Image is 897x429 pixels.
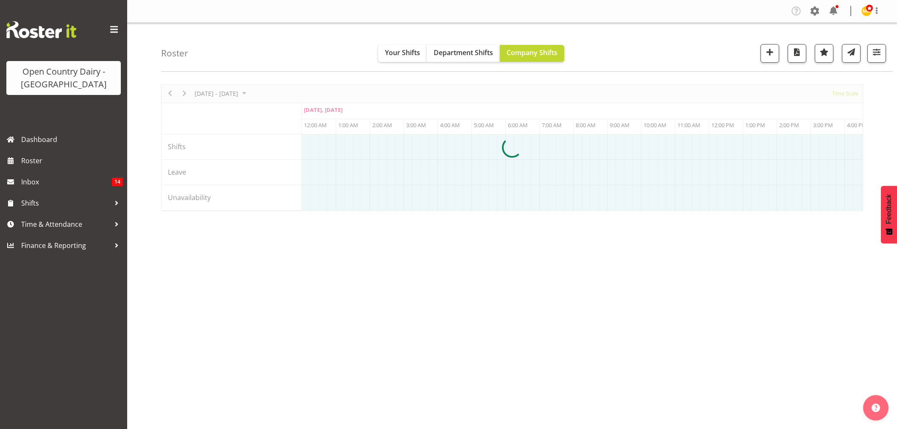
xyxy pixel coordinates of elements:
[21,239,110,252] span: Finance & Reporting
[788,44,806,63] button: Download a PDF of the roster according to the set date range.
[867,44,886,63] button: Filter Shifts
[378,45,427,62] button: Your Shifts
[881,186,897,243] button: Feedback - Show survey
[434,48,493,57] span: Department Shifts
[427,45,500,62] button: Department Shifts
[861,6,872,16] img: milk-reception-awarua7542.jpg
[161,48,188,58] h4: Roster
[842,44,861,63] button: Send a list of all shifts for the selected filtered period to all rostered employees.
[21,197,110,209] span: Shifts
[6,21,76,38] img: Rosterit website logo
[21,154,123,167] span: Roster
[760,44,779,63] button: Add a new shift
[885,194,893,224] span: Feedback
[500,45,564,62] button: Company Shifts
[21,133,123,146] span: Dashboard
[385,48,420,57] span: Your Shifts
[21,218,110,231] span: Time & Attendance
[872,404,880,412] img: help-xxl-2.png
[15,65,112,91] div: Open Country Dairy - [GEOGRAPHIC_DATA]
[815,44,833,63] button: Highlight an important date within the roster.
[507,48,557,57] span: Company Shifts
[21,175,112,188] span: Inbox
[112,178,123,186] span: 14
